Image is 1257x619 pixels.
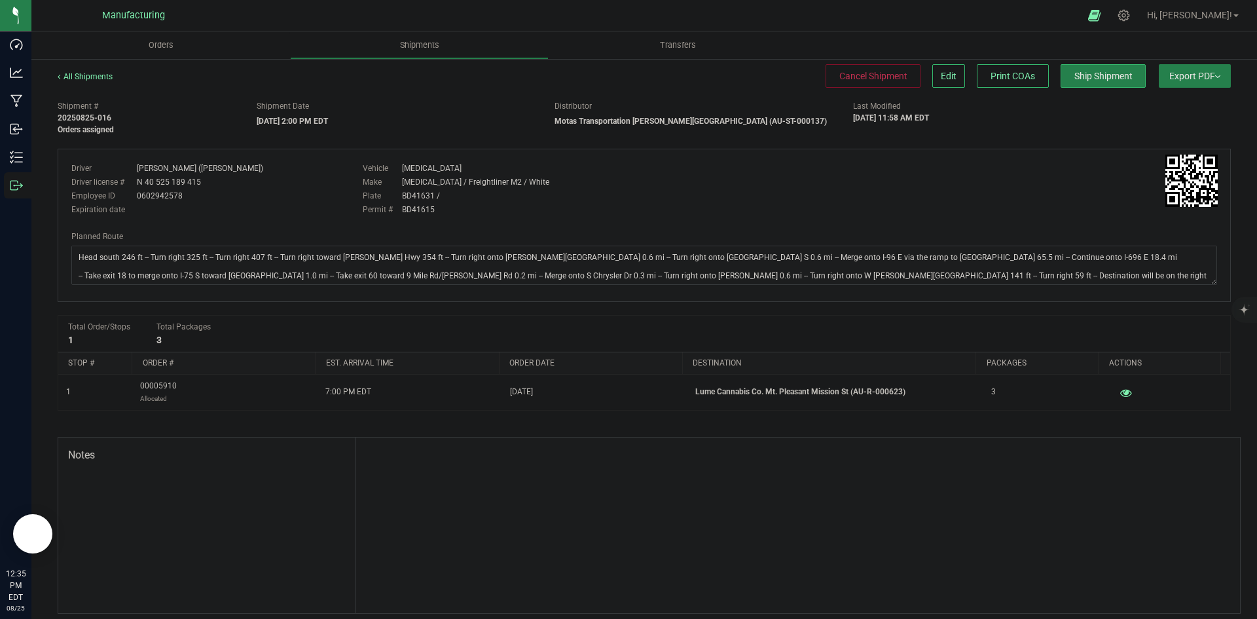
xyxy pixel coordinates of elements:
[58,125,114,134] strong: Orders assigned
[853,100,901,112] label: Last Modified
[68,447,346,463] span: Notes
[66,386,71,398] span: 1
[71,204,137,216] label: Expiration date
[363,190,402,202] label: Plate
[1074,71,1133,81] span: Ship Shipment
[71,190,137,202] label: Employee ID
[325,386,371,398] span: 7:00 PM EDT
[156,335,162,345] strong: 3
[140,380,177,405] span: 00005910
[1080,3,1109,28] span: Open Ecommerce Menu
[290,31,549,59] a: Shipments
[1165,155,1218,207] qrcode: 20250825-016
[131,39,191,51] span: Orders
[1147,10,1232,20] span: Hi, [PERSON_NAME]!
[941,71,956,81] span: Edit
[137,190,183,202] div: 0602942578
[1116,9,1132,22] div: Manage settings
[58,100,237,112] span: Shipment #
[642,39,714,51] span: Transfers
[402,162,462,174] div: [MEDICAL_DATA]
[10,38,23,51] inline-svg: Dashboard
[68,335,73,345] strong: 1
[363,176,402,188] label: Make
[555,117,827,126] strong: Motas Transportation [PERSON_NAME][GEOGRAPHIC_DATA] (AU-ST-000137)
[71,162,137,174] label: Driver
[140,392,177,405] p: Allocated
[315,352,498,375] th: Est. arrival time
[682,352,975,375] th: Destination
[10,66,23,79] inline-svg: Analytics
[402,176,549,188] div: [MEDICAL_DATA] / Freightliner M2 / White
[1098,352,1220,375] th: Actions
[257,117,328,126] strong: [DATE] 2:00 PM EDT
[10,151,23,164] inline-svg: Inventory
[991,71,1035,81] span: Print COAs
[257,100,309,112] label: Shipment Date
[58,352,132,375] th: Stop #
[977,64,1049,88] button: Print COAs
[1061,64,1146,88] button: Ship Shipment
[71,176,137,188] label: Driver license #
[68,322,130,331] span: Total Order/Stops
[102,10,165,21] span: Manufacturing
[975,352,1098,375] th: Packages
[58,72,113,81] a: All Shipments
[555,100,592,112] label: Distributor
[58,113,111,122] strong: 20250825-016
[991,386,996,398] span: 3
[13,514,52,553] iframe: Resource center
[10,94,23,107] inline-svg: Manufacturing
[137,162,263,174] div: [PERSON_NAME] ([PERSON_NAME])
[10,179,23,192] inline-svg: Outbound
[363,204,402,216] label: Permit #
[402,204,435,216] div: BD41615
[695,386,975,398] p: Lume Cannabis Co. Mt. Pleasant Mission St (AU-R-000623)
[549,31,807,59] a: Transfers
[363,162,402,174] label: Vehicle
[132,352,315,375] th: Order #
[853,113,929,122] strong: [DATE] 11:58 AM EDT
[839,71,907,81] span: Cancel Shipment
[382,39,457,51] span: Shipments
[1159,64,1231,88] button: Export PDF
[510,386,533,398] span: [DATE]
[932,64,965,88] button: Edit
[31,31,290,59] a: Orders
[10,122,23,136] inline-svg: Inbound
[71,232,123,241] span: Planned Route
[137,176,201,188] div: N 40 525 189 415
[826,64,920,88] button: Cancel Shipment
[499,352,682,375] th: Order date
[6,568,26,603] p: 12:35 PM EDT
[1165,155,1218,207] img: Scan me!
[6,603,26,613] p: 08/25
[402,190,440,202] div: BD41631 /
[156,322,211,331] span: Total Packages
